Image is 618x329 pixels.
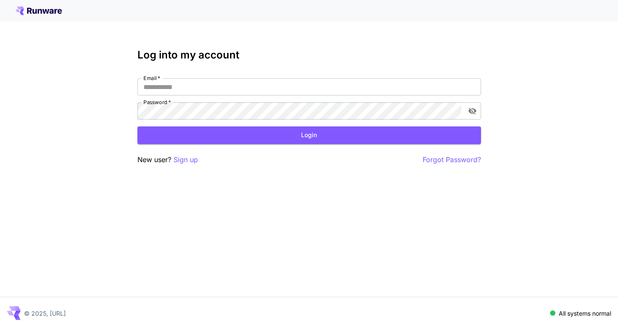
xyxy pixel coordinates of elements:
[137,49,481,61] h3: Log into my account
[143,98,171,106] label: Password
[174,154,198,165] button: Sign up
[423,154,481,165] button: Forgot Password?
[143,74,160,82] label: Email
[137,154,198,165] p: New user?
[559,309,611,318] p: All systems normal
[137,126,481,144] button: Login
[465,103,480,119] button: toggle password visibility
[24,309,66,318] p: © 2025, [URL]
